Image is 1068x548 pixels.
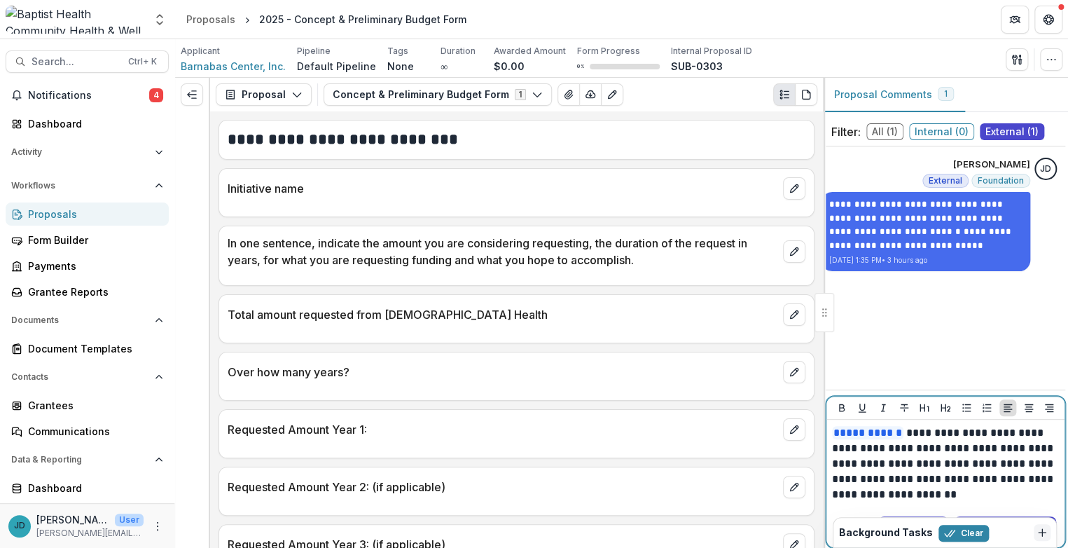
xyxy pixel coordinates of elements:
div: Communications [28,424,158,439]
img: Baptist Health Community Health & Well Being logo [6,6,144,34]
button: Open Workflows [6,174,169,197]
button: edit [783,303,805,326]
button: Ordered List [978,399,995,416]
a: Communications [6,420,169,443]
button: More [149,518,166,535]
p: Awarded Amount [494,45,566,57]
p: SUB-0303 [671,59,723,74]
button: Bullet List [958,399,975,416]
a: Barnabas Center, Inc. [181,59,286,74]
p: Default Pipeline [297,59,376,74]
div: Jennifer Donahoo [14,521,25,530]
a: Document Templates [6,337,169,360]
span: Search... [32,56,120,68]
div: Ctrl + K [125,54,160,69]
button: Open Data & Reporting [6,448,169,471]
p: None [387,59,414,74]
button: Plaintext view [773,83,796,106]
button: edit [783,361,805,383]
span: Internal ( 0 ) [909,123,974,140]
div: 2025 - Concept & Preliminary Budget Form [259,12,466,27]
p: ∞ [441,59,448,74]
span: 1 [944,89,948,99]
span: External [929,176,962,186]
button: Heading 1 [916,399,933,416]
button: PDF view [795,83,817,106]
button: View Attached Files [557,83,580,106]
span: Documents [11,315,149,325]
button: Partners [1001,6,1029,34]
button: edit [783,418,805,441]
div: Grantee Reports [28,285,158,299]
p: Over how many years? [228,364,777,381]
p: Total amount requested from [DEMOGRAPHIC_DATA] Health [228,306,777,323]
span: External ( 1 ) [980,123,1044,140]
p: Pipeline [297,45,331,57]
div: Document Templates [28,341,158,356]
a: Grantees [6,394,169,417]
a: Proposals [181,9,241,29]
button: Edit as form [601,83,623,106]
p: Form Progress [577,45,640,57]
p: Tags [387,45,408,57]
button: Get Help [1034,6,1062,34]
button: Open Activity [6,141,169,163]
button: Open entity switcher [150,6,169,34]
p: User [115,514,144,526]
span: Data & Reporting [11,455,149,465]
button: Dismiss [1034,524,1050,541]
div: Dashboard [28,116,158,131]
p: $0.00 [494,59,525,74]
button: Expand left [181,83,203,106]
button: Add Comment [954,516,1056,539]
button: Proposal [216,83,312,106]
div: Dashboard [28,481,158,495]
div: Proposals [28,207,158,221]
span: Foundation [978,176,1024,186]
a: Grantee Reports [6,280,169,303]
span: 4 [149,88,163,102]
button: edit [783,240,805,263]
button: Italicize [875,399,892,416]
div: Payments [28,259,158,273]
p: Duration [441,45,476,57]
button: Open Documents [6,309,169,331]
p: 0 % [577,62,584,71]
a: Proposals [6,203,169,226]
div: Grantees [28,398,158,413]
button: Proposal Comments [823,78,965,112]
button: External [878,516,948,539]
p: Filter: [831,123,861,140]
p: [PERSON_NAME] [953,158,1030,172]
p: Initiative name [228,180,777,197]
div: Proposals [186,12,235,27]
button: Align Right [1041,399,1057,416]
p: [PERSON_NAME][EMAIL_ADDRESS][PERSON_NAME][DOMAIN_NAME] [36,527,144,540]
button: Notifications4 [6,84,169,107]
span: Workflows [11,181,149,191]
p: Applicant [181,45,220,57]
button: Heading 2 [937,399,954,416]
p: Requested Amount Year 2: (if applicable) [228,479,777,495]
div: Form Builder [28,233,158,247]
nav: breadcrumb [181,9,472,29]
span: Notifications [28,90,149,102]
p: In one sentence, indicate the amount you are considering requesting, the duration of the request ... [228,235,777,268]
a: Data Report [6,502,169,526]
a: Dashboard [6,477,169,500]
button: Align Center [1020,399,1037,416]
a: Form Builder [6,228,169,252]
button: edit [783,476,805,498]
a: Dashboard [6,112,169,135]
button: Bold [833,399,850,416]
a: Payments [6,254,169,278]
p: Internal Proposal ID [671,45,752,57]
button: Align Left [999,399,1016,416]
span: Activity [11,147,149,157]
button: Open Contacts [6,366,169,388]
button: Search... [6,50,169,73]
button: edit [783,177,805,200]
p: Requested Amount Year 1: [228,421,777,438]
button: Concept & Preliminary Budget Form1 [324,83,552,106]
